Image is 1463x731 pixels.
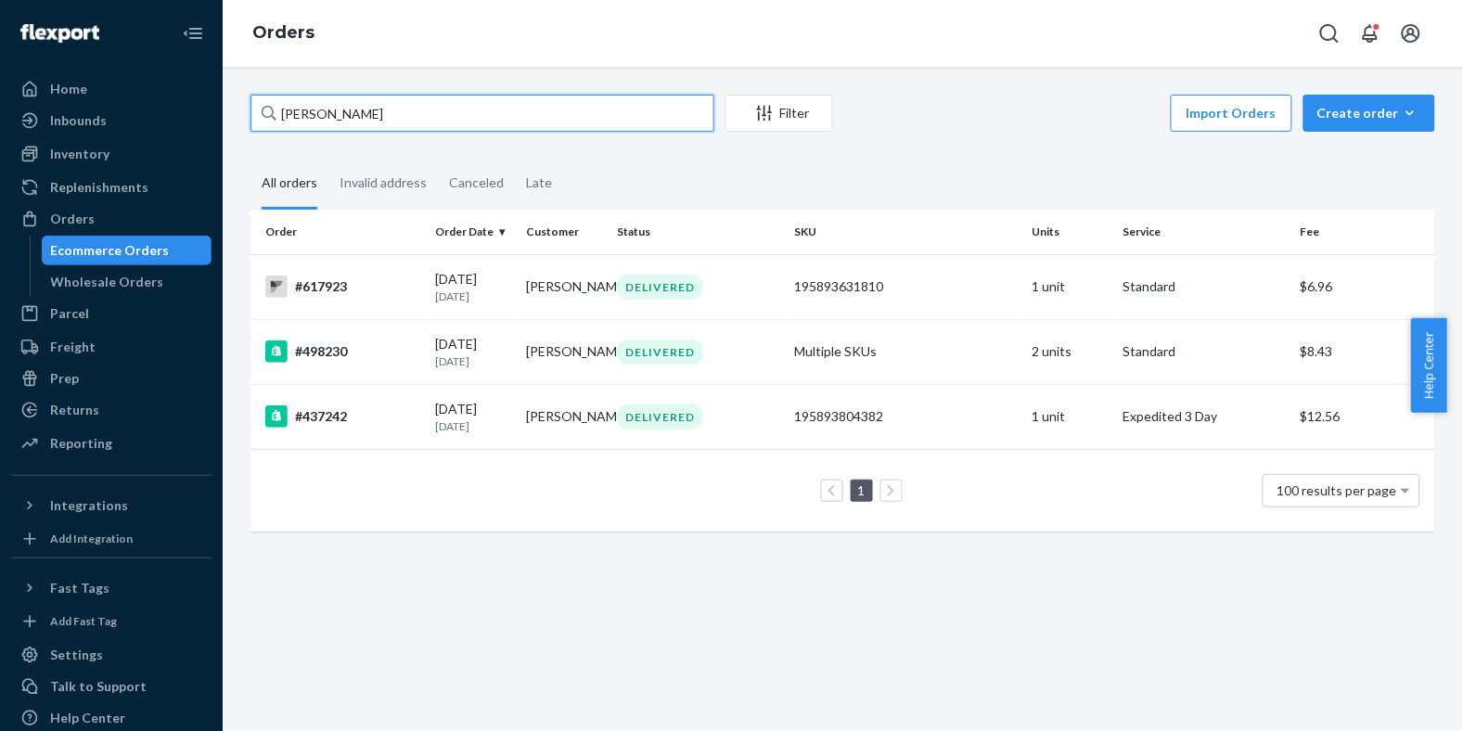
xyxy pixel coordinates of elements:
[436,270,512,304] div: [DATE]
[617,404,703,430] div: DELIVERED
[519,384,610,449] td: [PERSON_NAME]
[1293,254,1435,319] td: $6.96
[795,277,1017,296] div: 195893631810
[50,613,117,629] div: Add Fast Tag
[250,210,429,254] th: Order
[50,677,147,696] div: Talk to Support
[1293,319,1435,384] td: $8.43
[11,429,212,458] a: Reporting
[11,640,212,670] a: Settings
[50,531,133,546] div: Add Integration
[237,6,329,60] ol: breadcrumbs
[788,210,1024,254] th: SKU
[617,275,703,300] div: DELIVERED
[854,482,869,498] a: Page 1 is your current page
[50,579,109,597] div: Fast Tags
[50,434,112,453] div: Reporting
[50,210,95,228] div: Orders
[1123,277,1286,296] p: Standard
[250,95,714,132] input: Search orders
[50,145,109,163] div: Inventory
[726,104,832,122] div: Filter
[50,80,87,98] div: Home
[11,332,212,362] a: Freight
[1123,342,1286,361] p: Standard
[725,95,833,132] button: Filter
[50,401,99,419] div: Returns
[1352,15,1389,52] button: Open notifications
[1115,210,1293,254] th: Service
[50,338,96,356] div: Freight
[50,709,125,727] div: Help Center
[788,319,1024,384] td: Multiple SKUs
[519,319,610,384] td: [PERSON_NAME]
[42,236,212,265] a: Ecommerce Orders
[11,204,212,234] a: Orders
[265,340,421,363] div: #498230
[436,418,512,434] p: [DATE]
[42,267,212,297] a: Wholesale Orders
[1277,482,1397,498] span: 100 results per page
[50,111,107,130] div: Inbounds
[610,210,788,254] th: Status
[11,299,212,328] a: Parcel
[262,159,317,210] div: All orders
[11,395,212,425] a: Returns
[617,340,703,365] div: DELIVERED
[50,646,103,664] div: Settings
[436,353,512,369] p: [DATE]
[1024,319,1115,384] td: 2 units
[265,405,421,428] div: #437242
[51,273,164,291] div: Wholesale Orders
[526,159,552,207] div: Late
[1024,384,1115,449] td: 1 unit
[11,610,212,633] a: Add Fast Tag
[449,159,504,207] div: Canceled
[1293,210,1435,254] th: Fee
[519,254,610,319] td: [PERSON_NAME]
[1024,210,1115,254] th: Units
[265,276,421,298] div: #617923
[1392,15,1430,52] button: Open account menu
[340,159,427,207] div: Invalid address
[50,496,128,515] div: Integrations
[11,672,212,701] a: Talk to Support
[436,400,512,434] div: [DATE]
[11,491,212,520] button: Integrations
[1303,95,1435,132] button: Create order
[11,364,212,393] a: Prep
[429,210,520,254] th: Order Date
[1171,95,1292,132] button: Import Orders
[50,304,89,323] div: Parcel
[20,24,99,43] img: Flexport logo
[436,289,512,304] p: [DATE]
[50,178,148,197] div: Replenishments
[11,528,212,550] a: Add Integration
[1024,254,1115,319] td: 1 unit
[11,106,212,135] a: Inbounds
[1411,318,1447,413] button: Help Center
[1317,104,1421,122] div: Create order
[252,22,314,43] a: Orders
[1293,384,1435,449] td: $12.56
[11,573,212,603] button: Fast Tags
[526,224,602,239] div: Customer
[11,139,212,169] a: Inventory
[1123,407,1286,426] p: Expedited 3 Day
[11,74,212,104] a: Home
[436,335,512,369] div: [DATE]
[11,173,212,202] a: Replenishments
[795,407,1017,426] div: 195893804382
[50,369,79,388] div: Prep
[174,15,212,52] button: Close Navigation
[51,241,170,260] div: Ecommerce Orders
[1311,15,1348,52] button: Open Search Box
